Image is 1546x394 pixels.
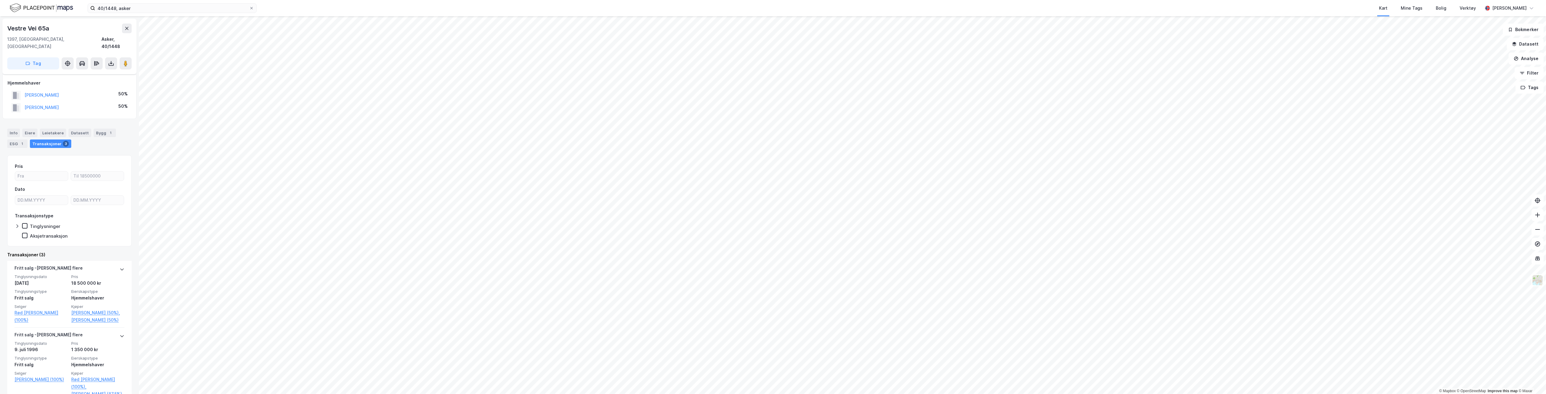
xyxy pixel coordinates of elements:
div: Transaksjoner [30,139,71,148]
input: Til 18500000 [71,171,124,181]
div: Pris [15,163,23,170]
div: Mine Tags [1401,5,1423,12]
a: Improve this map [1488,389,1518,393]
div: Hjemmelshaver [8,79,131,87]
div: Info [7,129,20,137]
div: Tinglysninger [30,223,60,229]
input: Søk på adresse, matrikkel, gårdeiere, leietakere eller personer [95,4,249,13]
div: 1 [107,130,114,136]
span: Eierskapstype [71,289,124,294]
a: Rød [PERSON_NAME] (100%) [14,309,68,324]
img: logo.f888ab2527a4732fd821a326f86c7f29.svg [10,3,73,13]
span: Selger [14,371,68,376]
input: DD.MM.YYYY [71,196,124,205]
div: [PERSON_NAME] [1492,5,1527,12]
span: Tinglysningstype [14,289,68,294]
span: Tinglysningstype [14,356,68,361]
div: Transaksjoner (3) [7,251,132,258]
div: Fritt salg - [PERSON_NAME] flere [14,264,83,274]
div: Kart [1379,5,1387,12]
button: Tags [1516,82,1544,94]
div: Dato [15,186,25,193]
a: Rød [PERSON_NAME] (100%), [71,376,124,390]
span: Pris [71,341,124,346]
div: 1 350 000 kr [71,346,124,353]
button: Datasett [1507,38,1544,50]
input: DD.MM.YYYY [15,196,68,205]
div: Hjemmelshaver [71,361,124,368]
div: ESG [7,139,27,148]
span: Tinglysningsdato [14,341,68,346]
div: Vestre Vei 65a [7,24,50,33]
div: Hjemmelshaver [71,294,124,302]
button: Bokmerker [1503,24,1544,36]
div: 1 [19,141,25,147]
div: Fritt salg [14,361,68,368]
div: Datasett [69,129,91,137]
div: 50% [118,90,128,98]
img: Z [1532,274,1543,286]
iframe: Chat Widget [1516,365,1546,394]
button: Filter [1515,67,1544,79]
a: Mapbox [1439,389,1456,393]
div: Eiere [22,129,37,137]
span: Eierskapstype [71,356,124,361]
div: Leietakere [40,129,66,137]
div: Bolig [1436,5,1446,12]
div: 1397, [GEOGRAPHIC_DATA], [GEOGRAPHIC_DATA] [7,36,101,50]
a: [PERSON_NAME] (50%), [71,309,124,316]
a: [PERSON_NAME] (50%) [71,316,124,324]
div: Verktøy [1460,5,1476,12]
span: Tinglysningsdato [14,274,68,279]
span: Selger [14,304,68,309]
div: Kontrollprogram for chat [1516,365,1546,394]
div: 9. juli 1996 [14,346,68,353]
div: Asker, 40/1448 [101,36,132,50]
div: Aksjetransaksjon [30,233,68,239]
span: Pris [71,274,124,279]
div: Bygg [94,129,116,137]
div: Fritt salg [14,294,68,302]
span: Kjøper [71,304,124,309]
a: [PERSON_NAME] (100%) [14,376,68,383]
div: 3 [63,141,69,147]
button: Tag [7,57,59,69]
span: Kjøper [71,371,124,376]
div: Fritt salg - [PERSON_NAME] flere [14,331,83,341]
div: Transaksjonstype [15,212,53,219]
div: 50% [118,103,128,110]
button: Analyse [1509,53,1544,65]
div: 18 500 000 kr [71,280,124,287]
div: [DATE] [14,280,68,287]
input: Fra [15,171,68,181]
a: OpenStreetMap [1457,389,1486,393]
